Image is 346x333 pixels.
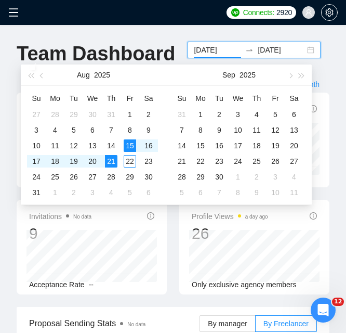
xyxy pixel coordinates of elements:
[213,171,225,183] div: 30
[266,90,285,107] th: Fr
[191,107,210,122] td: 2025-09-01
[46,107,64,122] td: 2025-07-28
[332,298,344,306] span: 12
[49,186,61,199] div: 1
[64,122,83,138] td: 2025-08-05
[124,108,136,121] div: 1
[102,169,121,185] td: 2025-08-28
[172,138,191,153] td: 2025-09-14
[232,171,244,183] div: 1
[208,319,247,328] span: By manager
[250,155,263,168] div: 25
[127,322,145,327] span: No data
[12,215,195,226] div: Ви отримали відповідь на своє запитання?
[68,108,80,121] div: 29
[266,153,285,169] td: 2025-09-26
[266,169,285,185] td: 2025-10-03
[27,185,46,200] td: 2025-08-31
[86,186,99,199] div: 3
[83,90,102,107] th: We
[86,171,99,183] div: 27
[83,138,102,153] td: 2025-08-13
[176,186,188,199] div: 5
[30,108,43,121] div: 27
[30,139,43,152] div: 10
[269,186,282,199] div: 10
[102,122,121,138] td: 2025-08-07
[176,171,188,183] div: 28
[121,185,139,200] td: 2025-09-05
[210,107,229,122] td: 2025-09-02
[172,185,191,200] td: 2025-10-05
[117,225,144,246] span: smiley reaction
[30,186,43,199] div: 31
[194,108,207,121] div: 1
[191,185,210,200] td: 2025-10-06
[191,122,210,138] td: 2025-09-08
[266,138,285,153] td: 2025-09-19
[288,124,300,136] div: 13
[247,138,266,153] td: 2025-09-18
[245,46,254,54] span: to
[250,186,263,199] div: 9
[68,171,80,183] div: 26
[86,139,99,152] div: 13
[232,186,244,199] div: 8
[176,155,188,168] div: 21
[194,171,207,183] div: 29
[243,7,274,18] span: Connects:
[142,171,155,183] div: 30
[250,171,263,183] div: 2
[210,169,229,185] td: 2025-09-30
[142,108,155,121] div: 2
[27,138,46,153] td: 2025-08-10
[321,8,338,17] a: setting
[194,44,241,56] input: Start date
[266,122,285,138] td: 2025-09-12
[105,155,117,168] div: 21
[229,107,247,122] td: 2025-09-03
[182,4,201,23] div: Закрити
[194,139,207,152] div: 15
[191,90,210,107] th: Mo
[30,171,43,183] div: 24
[17,42,175,66] h1: Team Dashboard
[172,169,191,185] td: 2025-09-28
[86,124,99,136] div: 6
[121,138,139,153] td: 2025-08-15
[229,185,247,200] td: 2025-10-08
[194,186,207,199] div: 6
[288,108,300,121] div: 6
[64,185,83,200] td: 2025-09-02
[191,138,210,153] td: 2025-09-15
[105,186,117,199] div: 4
[250,124,263,136] div: 11
[213,186,225,199] div: 7
[64,138,83,153] td: 2025-08-12
[83,185,102,200] td: 2025-09-03
[247,153,266,169] td: 2025-09-25
[210,90,229,107] th: Tu
[229,169,247,185] td: 2025-10-01
[46,138,64,153] td: 2025-08-11
[139,90,158,107] th: Sa
[27,90,46,107] th: Su
[105,108,117,121] div: 31
[176,139,188,152] div: 14
[247,122,266,138] td: 2025-09-11
[49,139,61,152] div: 11
[305,9,312,16] span: user
[68,186,80,199] div: 2
[285,169,303,185] td: 2025-10-04
[247,169,266,185] td: 2025-10-02
[102,153,121,169] td: 2025-08-21
[142,139,155,152] div: 16
[121,90,139,107] th: Fr
[288,186,300,199] div: 11
[269,139,282,152] div: 19
[94,65,110,85] button: 2025
[30,124,43,136] div: 3
[172,153,191,169] td: 2025-09-21
[194,124,207,136] div: 8
[139,138,158,153] td: 2025-08-16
